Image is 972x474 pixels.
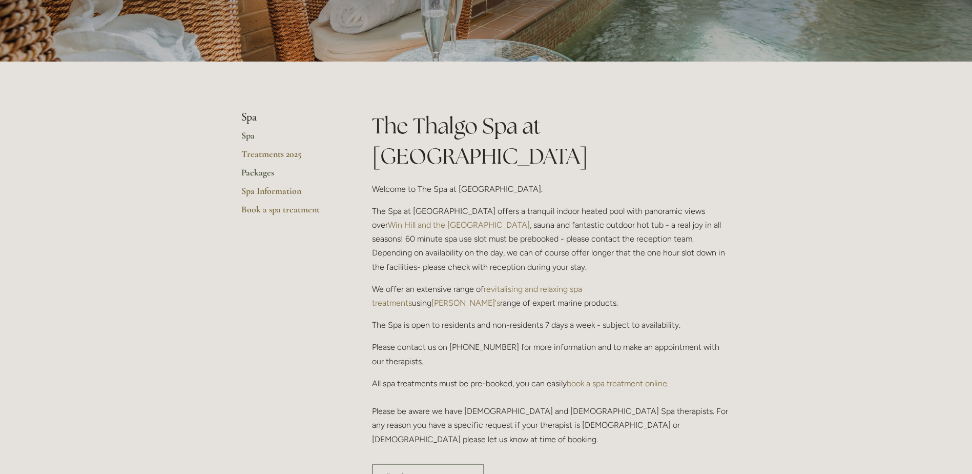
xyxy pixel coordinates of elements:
[372,340,731,368] p: Please contact us on [PHONE_NUMBER] for more information and to make an appointment with our ther...
[241,148,339,167] a: Treatments 2025
[431,298,500,308] a: [PERSON_NAME]'s
[372,377,731,446] p: All spa treatments must be pre-booked, you can easily . Please be aware we have [DEMOGRAPHIC_DATA...
[372,204,731,274] p: The Spa at [GEOGRAPHIC_DATA] offers a tranquil indoor heated pool with panoramic views over , sau...
[372,318,731,332] p: The Spa is open to residents and non-residents 7 days a week - subject to availability.
[241,111,339,124] li: Spa
[372,111,731,171] h1: The Thalgo Spa at [GEOGRAPHIC_DATA]
[372,282,731,310] p: We offer an extensive range of using range of expert marine products.
[388,220,530,230] a: Win Hill and the [GEOGRAPHIC_DATA]
[241,167,339,185] a: Packages
[567,379,667,388] a: book a spa treatment online
[241,185,339,204] a: Spa Information
[241,130,339,148] a: Spa
[372,182,731,196] p: Welcome to The Spa at [GEOGRAPHIC_DATA].
[241,204,339,222] a: Book a spa treatment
